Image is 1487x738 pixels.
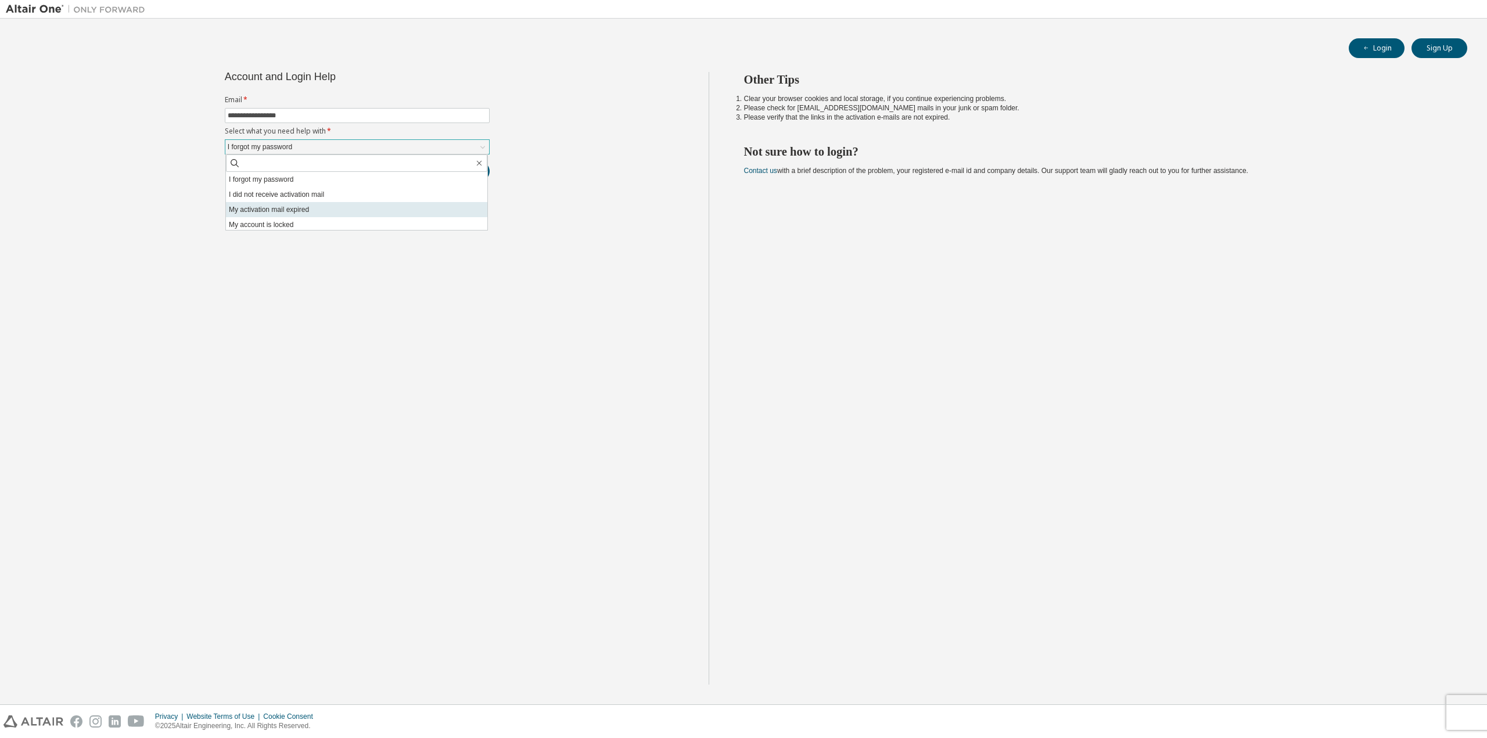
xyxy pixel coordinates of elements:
[225,95,490,105] label: Email
[1349,38,1405,58] button: Login
[225,72,437,81] div: Account and Login Help
[744,94,1447,103] li: Clear your browser cookies and local storage, if you continue experiencing problems.
[155,712,186,721] div: Privacy
[744,72,1447,87] h2: Other Tips
[263,712,319,721] div: Cookie Consent
[226,141,294,153] div: I forgot my password
[1411,38,1467,58] button: Sign Up
[744,113,1447,122] li: Please verify that the links in the activation e-mails are not expired.
[89,715,102,728] img: instagram.svg
[744,167,777,175] a: Contact us
[6,3,151,15] img: Altair One
[226,172,487,187] li: I forgot my password
[744,103,1447,113] li: Please check for [EMAIL_ADDRESS][DOMAIN_NAME] mails in your junk or spam folder.
[70,715,82,728] img: facebook.svg
[128,715,145,728] img: youtube.svg
[225,127,490,136] label: Select what you need help with
[109,715,121,728] img: linkedin.svg
[225,140,489,154] div: I forgot my password
[744,144,1447,159] h2: Not sure how to login?
[3,715,63,728] img: altair_logo.svg
[155,721,320,731] p: © 2025 Altair Engineering, Inc. All Rights Reserved.
[186,712,263,721] div: Website Terms of Use
[744,167,1248,175] span: with a brief description of the problem, your registered e-mail id and company details. Our suppo...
